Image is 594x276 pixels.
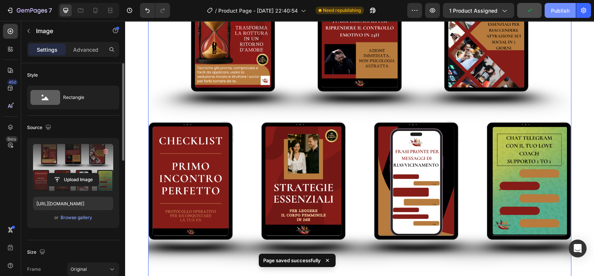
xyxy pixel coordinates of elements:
div: Open Intercom Messenger [569,240,587,257]
button: Publish [545,3,576,18]
p: 7 [49,6,52,15]
label: Frame [27,266,41,273]
span: or [54,213,59,222]
p: Settings [37,46,58,54]
button: Upload Image [47,173,99,186]
span: / [215,7,217,15]
div: Rectangle [63,89,108,106]
span: Original [71,266,87,273]
button: 1 product assigned [443,3,514,18]
div: Source [27,123,53,133]
p: Advanced [73,46,98,54]
iframe: Design area [125,21,594,276]
div: Style [27,72,38,78]
span: Product Page - [DATE] 22:40:54 [218,7,298,15]
button: 7 [3,3,55,18]
div: 450 [7,79,18,85]
div: Browse gallery [61,214,92,221]
p: Image [36,26,99,35]
button: Browse gallery [60,214,92,221]
div: Beta [6,136,18,142]
span: 1 product assigned [449,7,497,15]
p: Page saved successfully [263,257,321,264]
span: Need republishing [323,7,361,14]
div: Publish [551,7,569,15]
input: https://example.com/image.jpg [33,197,113,210]
div: Size [27,247,47,257]
div: Undo/Redo [140,3,170,18]
button: Original [67,263,119,276]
